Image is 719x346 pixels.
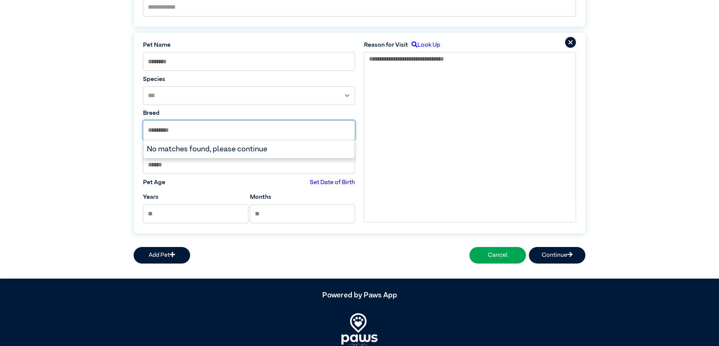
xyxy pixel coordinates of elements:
label: Reason for Visit [364,41,408,50]
label: Species [143,75,355,84]
button: Add Pet [134,247,190,264]
label: Pet Name [143,41,355,50]
label: Breed [143,109,355,118]
div: No matches found, please continue [144,140,354,158]
label: Set Date of Birth [310,178,355,187]
label: Colour [143,144,355,153]
label: Years [143,193,158,202]
label: Months [250,193,271,202]
h5: Powered by Paws App [134,291,585,300]
label: Look Up [408,41,440,50]
button: Continue [529,247,585,264]
button: Cancel [469,247,526,264]
label: Pet Age [143,178,165,187]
